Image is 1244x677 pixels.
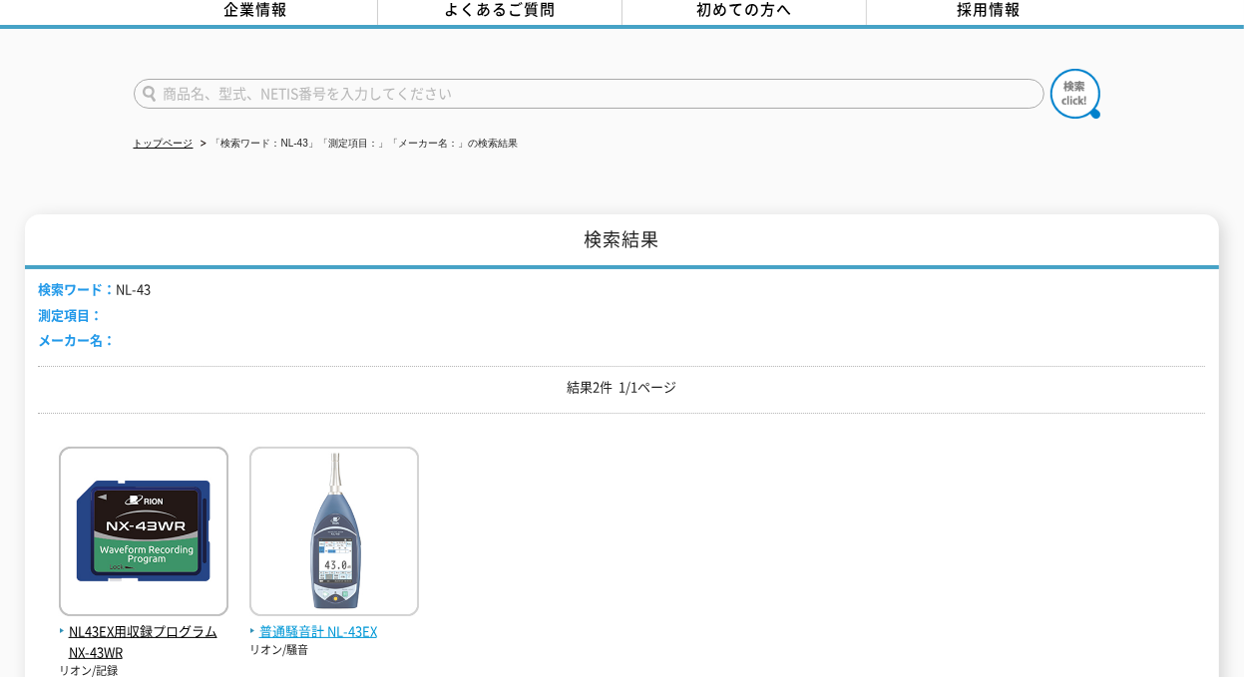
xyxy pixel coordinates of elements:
[59,447,228,621] img: NX-43WR
[249,642,419,659] p: リオン/騒音
[249,600,419,642] a: 普通騒音計 NL-43EX
[38,330,116,349] span: メーカー名：
[1050,69,1100,119] img: btn_search.png
[38,377,1205,398] p: 結果2件 1/1ページ
[134,79,1044,109] input: 商品名、型式、NETIS番号を入力してください
[38,279,116,298] span: 検索ワード：
[249,447,419,621] img: NL-43EX
[134,138,194,149] a: トップページ
[59,600,228,662] a: NL43EX用収録プログラム NX-43WR
[38,305,103,324] span: 測定項目：
[25,214,1219,269] h1: 検索結果
[197,134,518,155] li: 「検索ワード：NL-43」「測定項目：」「メーカー名：」の検索結果
[249,621,419,642] span: 普通騒音計 NL-43EX
[38,279,151,300] li: NL-43
[59,621,228,663] span: NL43EX用収録プログラム NX-43WR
